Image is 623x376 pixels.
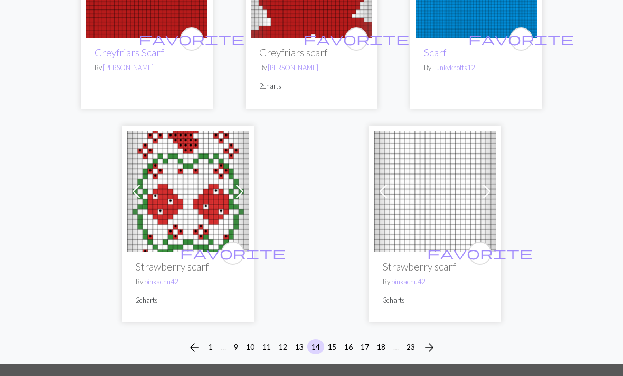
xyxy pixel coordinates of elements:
span: favorite [468,31,574,47]
button: Previous [184,339,205,356]
i: favourite [304,28,409,50]
button: 16 [340,339,357,354]
button: 9 [230,339,242,354]
span: favorite [304,31,409,47]
span: arrow_forward [423,340,436,355]
button: 14 [307,339,324,354]
button: 12 [275,339,291,354]
p: 2 charts [259,81,364,91]
button: 18 [373,339,390,354]
button: 11 [258,339,275,354]
button: Next [419,339,440,356]
a: [PERSON_NAME] [103,63,154,72]
a: pinkachu42 [144,277,178,286]
button: favourite [468,242,492,265]
nav: Page navigation [184,339,440,356]
i: favourite [139,28,244,50]
button: 10 [242,339,259,354]
span: favorite [427,245,533,261]
a: Strawberry scarf [127,185,249,195]
p: By [383,277,487,287]
button: 13 [291,339,308,354]
a: Funkyknotts12 [432,63,475,72]
p: By [136,277,240,287]
img: Strawberry scarf [374,131,496,252]
button: favourite [345,27,368,51]
a: Strawberry scarf [374,185,496,195]
button: favourite [509,27,533,51]
i: favourite [180,243,286,264]
p: By [259,63,364,73]
img: Strawberry scarf [127,131,249,252]
button: favourite [180,27,203,51]
span: favorite [139,31,244,47]
p: By [424,63,528,73]
button: 1 [204,339,217,354]
i: favourite [468,28,574,50]
span: favorite [180,245,286,261]
a: pinkachu42 [391,277,425,286]
a: Scarf [424,46,446,59]
p: 3 charts [383,295,487,305]
p: By [95,63,199,73]
h2: Greyfriars scarf [259,46,364,59]
i: favourite [427,243,533,264]
button: 23 [402,339,419,354]
button: favourite [221,242,244,265]
p: 2 charts [136,295,240,305]
button: 17 [356,339,373,354]
h2: Strawberry scarf [383,261,487,273]
span: arrow_back [188,340,201,355]
i: Next [423,341,436,354]
i: Previous [188,341,201,354]
a: [PERSON_NAME] [268,63,318,72]
a: Greyfriars Scarf [95,46,164,59]
h2: Strawberry scarf [136,261,240,273]
button: 15 [324,339,341,354]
